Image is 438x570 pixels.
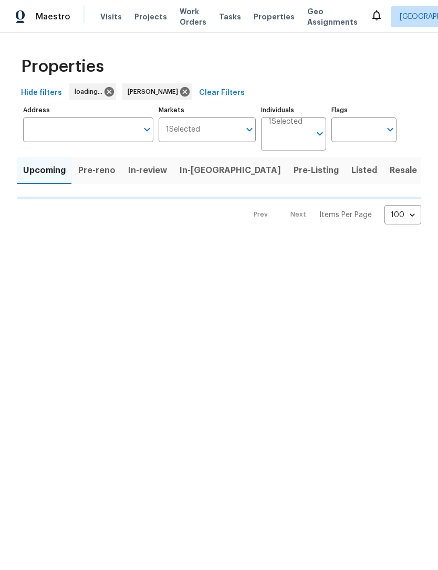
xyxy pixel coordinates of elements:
[390,163,417,178] span: Resale
[166,125,200,134] span: 1 Selected
[17,83,66,103] button: Hide filters
[351,163,377,178] span: Listed
[128,87,182,97] span: [PERSON_NAME]
[219,13,241,20] span: Tasks
[180,6,206,27] span: Work Orders
[254,12,295,22] span: Properties
[100,12,122,22] span: Visits
[383,122,398,137] button: Open
[261,107,326,113] label: Individuals
[307,6,358,27] span: Geo Assignments
[199,87,245,100] span: Clear Filters
[195,83,249,103] button: Clear Filters
[21,61,104,72] span: Properties
[180,163,281,178] span: In-[GEOGRAPHIC_DATA]
[21,87,62,100] span: Hide filters
[23,107,153,113] label: Address
[75,87,107,97] span: loading...
[23,163,66,178] span: Upcoming
[312,126,327,141] button: Open
[69,83,116,100] div: loading...
[78,163,116,178] span: Pre-reno
[128,163,167,178] span: In-review
[294,163,339,178] span: Pre-Listing
[244,205,421,224] nav: Pagination Navigation
[384,201,421,229] div: 100
[140,122,154,137] button: Open
[36,12,70,22] span: Maestro
[122,83,192,100] div: [PERSON_NAME]
[319,210,372,220] p: Items Per Page
[242,122,257,137] button: Open
[159,107,256,113] label: Markets
[268,117,303,126] span: 1 Selected
[134,12,167,22] span: Projects
[331,107,397,113] label: Flags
